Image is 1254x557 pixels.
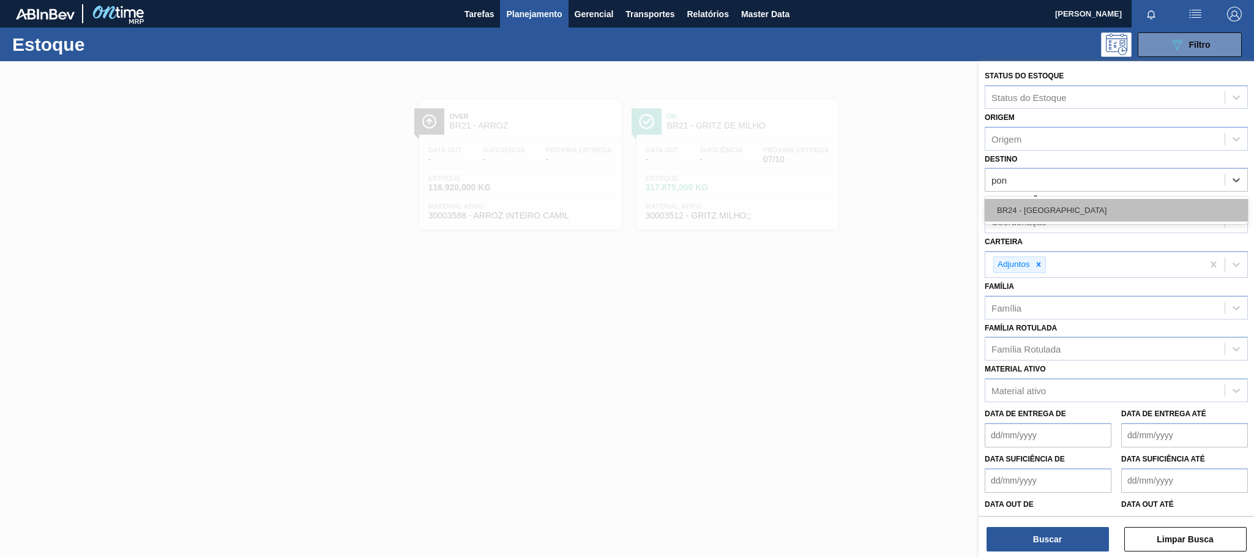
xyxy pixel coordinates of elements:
[985,500,1034,509] label: Data out de
[994,257,1032,272] div: Adjuntos
[1101,32,1132,57] div: Pogramando: nenhum usuário selecionado
[1138,32,1242,57] button: Filtro
[985,237,1023,246] label: Carteira
[985,324,1057,332] label: Família Rotulada
[1227,7,1242,21] img: Logout
[1121,500,1174,509] label: Data out até
[985,113,1015,122] label: Origem
[1121,468,1248,493] input: dd/mm/yyyy
[1121,423,1248,447] input: dd/mm/yyyy
[985,409,1066,418] label: Data de Entrega de
[741,7,789,21] span: Master Data
[16,9,75,20] img: TNhmsLtSVTkK8tSr43FrP2fwEKptu5GPRR3wAAAABJRU5ErkJggg==
[985,423,1111,447] input: dd/mm/yyyy
[12,37,197,51] h1: Estoque
[985,282,1014,291] label: Família
[985,514,1111,538] input: dd/mm/yyyy
[985,196,1044,204] label: Coordenação
[625,7,674,21] span: Transportes
[991,344,1061,354] div: Família Rotulada
[1132,6,1171,23] button: Notificações
[991,92,1067,102] div: Status do Estoque
[506,7,562,21] span: Planejamento
[985,468,1111,493] input: dd/mm/yyyy
[985,455,1065,463] label: Data suficiência de
[465,7,495,21] span: Tarefas
[985,365,1046,373] label: Material ativo
[985,199,1248,222] div: BR24 - [GEOGRAPHIC_DATA]
[1189,40,1211,50] span: Filtro
[1121,409,1206,418] label: Data de Entrega até
[991,386,1046,396] div: Material ativo
[985,155,1017,163] label: Destino
[687,7,728,21] span: Relatórios
[1121,455,1205,463] label: Data suficiência até
[991,302,1021,313] div: Família
[1188,7,1203,21] img: userActions
[985,72,1064,80] label: Status do Estoque
[991,133,1021,144] div: Origem
[575,7,614,21] span: Gerencial
[1121,514,1248,538] input: dd/mm/yyyy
